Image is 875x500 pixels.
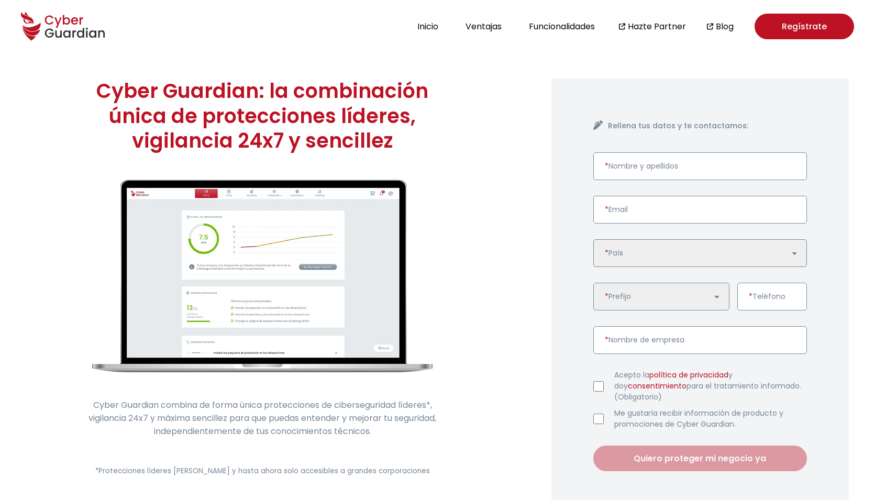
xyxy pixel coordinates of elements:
label: Me gustaría recibir información de producto y promociones de Cyber Guardian. [614,408,807,430]
a: política de privacidad [649,370,728,380]
input: Introduce un número de teléfono válido. [737,283,807,310]
h1: Cyber Guardian: la combinación única de protecciones líderes, vigilancia 24x7 y sencillez [79,79,446,153]
a: Hazte Partner [628,20,686,33]
button: Ventajas [462,19,505,34]
button: Inicio [414,19,441,34]
button: Funcionalidades [526,19,598,34]
a: Blog [716,20,734,33]
label: Acepto la y doy para el tratamiento informado. (Obligatorio) [614,370,807,403]
img: cyberguardian-home [92,180,433,373]
h4: Rellena tus datos y te contactamos: [608,120,807,131]
small: *Protecciones líderes [PERSON_NAME] y hasta ahora solo accesibles a grandes corporaciones [95,466,430,476]
button: Quiero proteger mi negocio ya [593,446,807,471]
a: consentimiento [628,381,686,391]
a: Regístrate [755,14,854,39]
p: Cyber Guardian combina de forma única protecciones de ciberseguridad líderes*, vigilancia 24x7 y ... [79,398,446,438]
